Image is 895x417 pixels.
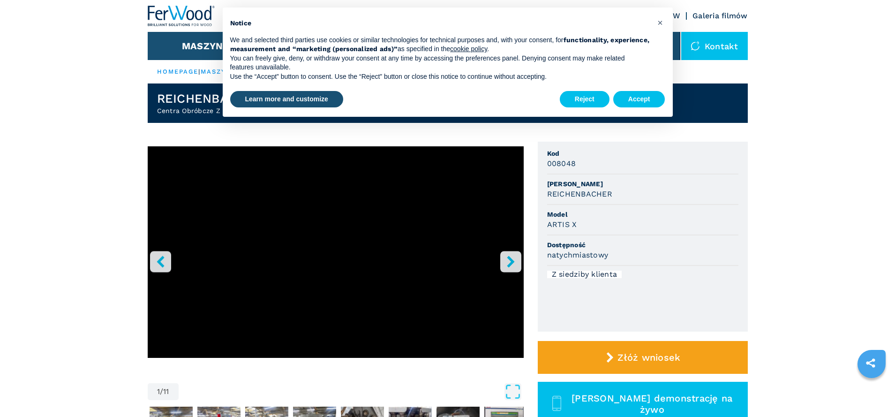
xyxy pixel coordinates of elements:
span: 1 [157,388,160,395]
span: [PERSON_NAME] demonstrację na żywo [567,393,737,415]
strong: functionality, experience, measurement and “marketing (personalized ads)” [230,36,650,53]
h3: natychmiastowy [547,250,609,260]
span: Model [547,210,738,219]
button: Close this notice [653,15,668,30]
img: Ferwood [148,6,215,26]
a: Galeria filmów [692,11,748,20]
div: Go to Slide 1 [148,146,524,374]
div: Z siedziby klienta [547,271,622,278]
span: / [160,388,163,395]
h2: Notice [230,19,650,28]
a: HOMEPAGE [157,68,199,75]
button: Learn more and customize [230,91,343,108]
button: Open Fullscreen [181,383,521,400]
h2: Centra Obróbcze Z Płaskim Stołem Nesting [157,106,322,115]
iframe: Chat [855,375,888,410]
img: Kontakt [691,41,700,51]
span: Dostępność [547,240,738,250]
h3: 008048 [547,158,576,169]
a: maszyny [201,68,237,75]
h1: REICHENBACHER - ARTIS X [157,91,322,106]
button: Reject [560,91,609,108]
span: Kod [547,149,738,158]
div: Kontakt [681,32,748,60]
p: Use the “Accept” button to consent. Use the “Reject” button or close this notice to continue with... [230,72,650,82]
span: | [198,68,200,75]
button: Złóż wniosek [538,341,748,374]
button: left-button [150,251,171,272]
h3: REICHENBACHER [547,189,612,199]
iframe: YouTube video player [148,146,524,358]
a: cookie policy [450,45,487,53]
span: × [657,17,663,28]
button: Maszyny [182,40,229,52]
p: We and selected third parties use cookies or similar technologies for technical purposes and, wit... [230,36,650,54]
button: Accept [613,91,665,108]
a: sharethis [859,351,882,375]
p: You can freely give, deny, or withdraw your consent at any time by accessing the preferences pane... [230,54,650,72]
span: 11 [163,388,169,395]
span: [PERSON_NAME] [547,179,738,189]
button: right-button [500,251,521,272]
span: Złóż wniosek [617,352,680,363]
h3: ARTIS X [547,219,577,230]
